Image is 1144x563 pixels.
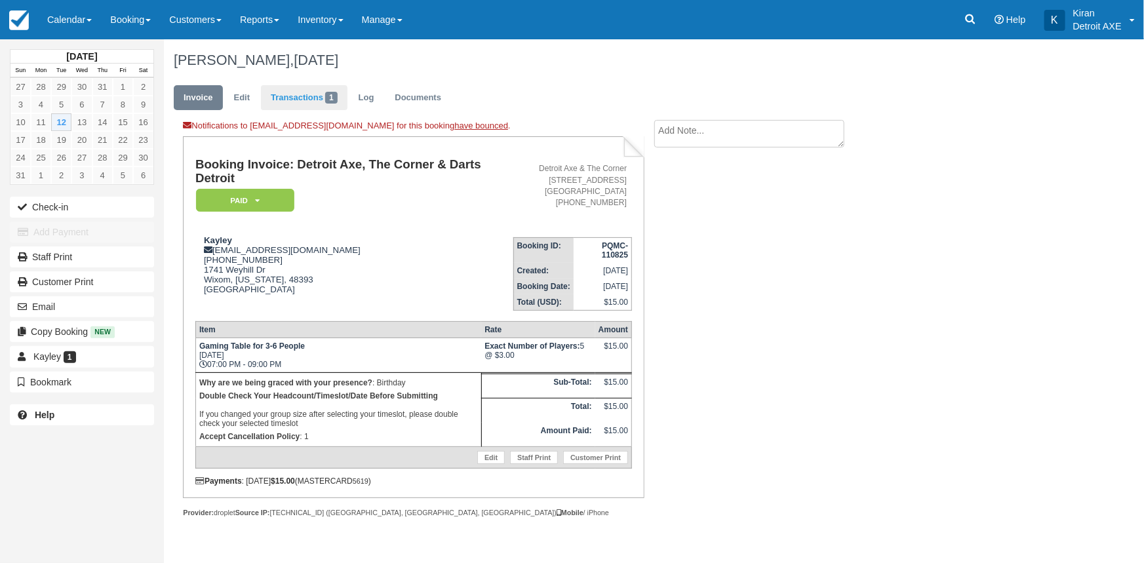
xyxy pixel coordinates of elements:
a: 28 [31,78,51,96]
a: Staff Print [10,246,154,267]
a: 3 [71,166,92,184]
a: 1 [113,78,133,96]
th: Sub-Total: [481,374,595,398]
button: Check-in [10,197,154,218]
a: Transactions1 [261,85,347,111]
span: New [90,326,115,338]
strong: $15.00 [271,476,295,486]
a: 13 [71,113,92,131]
td: [DATE] 07:00 PM - 09:00 PM [195,338,481,373]
a: 1 [31,166,51,184]
th: Sat [133,64,153,78]
button: Add Payment [10,222,154,243]
a: Help [10,404,154,425]
th: Wed [71,64,92,78]
div: K [1044,10,1065,31]
div: droplet [TECHNICAL_ID] ([GEOGRAPHIC_DATA], [GEOGRAPHIC_DATA], [GEOGRAPHIC_DATA]) / iPhone [183,508,644,518]
a: Paid [195,188,290,212]
button: Email [10,296,154,317]
strong: [DATE] [66,51,97,62]
p: : 1 [199,430,478,443]
a: Staff Print [510,451,558,464]
a: 24 [10,149,31,166]
a: 5 [51,96,71,113]
strong: Payments [195,476,242,486]
a: Documents [385,85,451,111]
a: 12 [51,113,71,131]
a: 2 [51,166,71,184]
a: 25 [31,149,51,166]
a: 31 [10,166,31,184]
img: checkfront-main-nav-mini-logo.png [9,10,29,30]
a: 7 [92,96,113,113]
th: Thu [92,64,113,78]
a: 26 [51,149,71,166]
button: Copy Booking New [10,321,154,342]
a: 30 [71,78,92,96]
div: $15.00 [599,341,628,361]
a: 22 [113,131,133,149]
th: Amount Paid: [481,423,595,447]
p: Detroit AXE [1073,20,1122,33]
a: 29 [51,78,71,96]
em: Paid [196,189,294,212]
td: [DATE] [574,263,632,279]
a: 5 [113,166,133,184]
strong: Exact Number of Players [484,341,580,351]
th: Sun [10,64,31,78]
h1: [PERSON_NAME], [174,52,1012,68]
address: Detroit Axe & The Corner [STREET_ADDRESS] [GEOGRAPHIC_DATA] [PHONE_NUMBER] [519,163,627,208]
p: Kiran [1073,7,1122,20]
span: 1 [64,351,76,363]
p: : Birthday [199,376,478,389]
span: Help [1006,14,1026,25]
b: Double Check Your Headcount/Timeslot/Date Before Submitting [199,391,438,400]
a: 6 [133,166,153,184]
th: Booking Date: [513,279,574,294]
th: Total (USD): [513,294,574,311]
th: Created: [513,263,574,279]
td: $15.00 [574,294,632,311]
strong: Provider: [183,509,214,516]
th: Amount [595,322,632,338]
strong: Gaming Table for 3-6 People [199,341,305,351]
a: 3 [10,96,31,113]
div: : [DATE] (MASTERCARD ) [195,476,632,486]
span: [DATE] [294,52,338,68]
a: 29 [113,149,133,166]
strong: Source IP: [235,509,270,516]
a: Edit [224,85,260,111]
a: 18 [31,131,51,149]
a: 14 [92,113,113,131]
a: Invoice [174,85,223,111]
a: 27 [71,149,92,166]
th: Tue [51,64,71,78]
th: Mon [31,64,51,78]
a: 20 [71,131,92,149]
a: Log [349,85,384,111]
th: Booking ID: [513,237,574,263]
strong: Why are we being graced with your presence? [199,378,372,387]
div: Notifications to [EMAIL_ADDRESS][DOMAIN_NAME] for this booking . [183,120,644,136]
th: Total: [481,398,595,423]
th: Item [195,322,481,338]
a: 27 [10,78,31,96]
a: 11 [31,113,51,131]
td: $15.00 [595,398,632,423]
i: Help [995,15,1004,24]
strong: Kayley [204,235,232,245]
button: Bookmark [10,372,154,393]
td: $15.00 [595,374,632,398]
a: 28 [92,149,113,166]
td: 5 @ $3.00 [481,338,595,373]
a: Customer Print [10,271,154,292]
a: Edit [477,451,505,464]
strong: Mobile [557,509,583,516]
b: Help [35,410,54,420]
small: 5619 [353,477,368,485]
td: $15.00 [595,423,632,447]
a: 30 [133,149,153,166]
strong: Accept Cancellation Policy [199,432,300,441]
a: 23 [133,131,153,149]
a: 16 [133,113,153,131]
